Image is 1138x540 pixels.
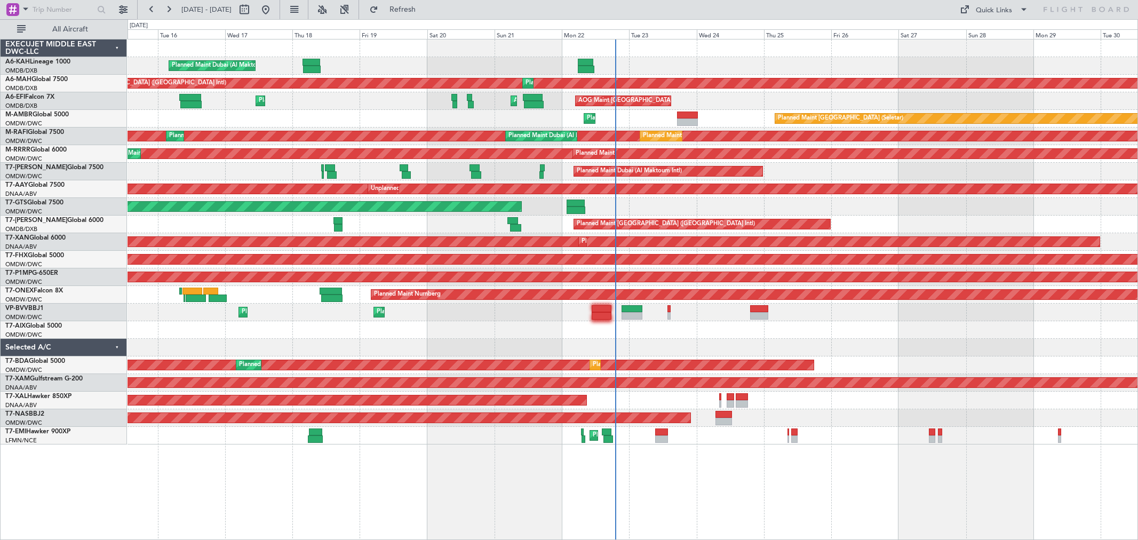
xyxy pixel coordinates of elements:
div: Thu 18 [292,29,360,39]
a: VP-BVVBBJ1 [5,305,44,312]
div: Sun 28 [966,29,1033,39]
div: Wed 24 [697,29,764,39]
div: Sun 21 [495,29,562,39]
span: M-RRRR [5,147,30,153]
a: OMDW/DWC [5,155,42,163]
span: VP-BVV [5,305,28,312]
div: Planned Maint Dubai (Al Maktoum Intl) [593,357,698,373]
input: Trip Number [33,2,94,18]
a: DNAA/ABV [5,401,37,409]
span: T7-ONEX [5,288,34,294]
div: Planned Maint Dubai (Al Maktoum Intl) [577,163,682,179]
a: A6-KAHLineage 1000 [5,59,70,65]
span: All Aircraft [28,26,113,33]
a: T7-XALHawker 850XP [5,393,71,400]
a: OMDW/DWC [5,260,42,268]
a: T7-GTSGlobal 7500 [5,200,63,206]
span: T7-EMI [5,428,26,435]
a: OMDB/DXB [5,67,37,75]
div: Planned Maint [GEOGRAPHIC_DATA] [593,427,695,443]
div: Planned Maint [GEOGRAPHIC_DATA] ([GEOGRAPHIC_DATA] Intl) [48,75,226,91]
div: Planned Maint Dubai (Al Maktoum Intl) [582,234,687,250]
a: DNAA/ABV [5,243,37,251]
div: Fri 26 [831,29,898,39]
span: T7-GTS [5,200,27,206]
a: T7-AIXGlobal 5000 [5,323,62,329]
span: A6-EFI [5,94,25,100]
a: OMDW/DWC [5,419,42,427]
div: Quick Links [976,5,1012,16]
span: Refresh [380,6,425,13]
span: T7-NAS [5,411,29,417]
a: OMDB/DXB [5,84,37,92]
span: A6-KAH [5,59,30,65]
a: T7-NASBBJ2 [5,411,44,417]
div: Mon 22 [562,29,629,39]
a: OMDB/DXB [5,225,37,233]
span: T7-XAN [5,235,29,241]
a: M-AMBRGlobal 5000 [5,112,69,118]
div: Planned Maint [GEOGRAPHIC_DATA] ([GEOGRAPHIC_DATA] Intl) [577,216,755,232]
a: T7-P1MPG-650ER [5,270,58,276]
a: M-RRRRGlobal 6000 [5,147,67,153]
div: Planned Maint Dubai (Al Maktoum Intl) [239,357,344,373]
div: Planned Maint Dubai (Al Maktoum Intl) [508,128,614,144]
a: OMDW/DWC [5,331,42,339]
a: OMDW/DWC [5,137,42,145]
a: T7-EMIHawker 900XP [5,428,70,435]
span: M-AMBR [5,112,33,118]
a: OMDW/DWC [5,172,42,180]
a: OMDW/DWC [5,296,42,304]
div: Sat 20 [427,29,495,39]
span: T7-XAM [5,376,30,382]
a: T7-BDAGlobal 5000 [5,358,65,364]
span: T7-P1MP [5,270,32,276]
button: Quick Links [954,1,1033,18]
div: Planned Maint [GEOGRAPHIC_DATA] ([GEOGRAPHIC_DATA]) [259,93,427,109]
div: Planned Maint Dubai (Al Maktoum Intl) [172,58,277,74]
button: Refresh [364,1,428,18]
span: T7-FHX [5,252,28,259]
a: T7-AAYGlobal 7500 [5,182,65,188]
div: Planned Maint Dubai (Al Maktoum Intl) [587,110,692,126]
a: T7-FHXGlobal 5000 [5,252,64,259]
span: [DATE] - [DATE] [181,5,232,14]
div: Wed 17 [225,29,292,39]
a: DNAA/ABV [5,190,37,198]
div: AOG Maint [GEOGRAPHIC_DATA] (Dubai Intl) [578,93,703,109]
div: Planned Maint Dubai (Al Maktoum Intl) [643,128,748,144]
span: T7-[PERSON_NAME] [5,164,67,171]
div: Planned Maint Dubai (Al Maktoum Intl) [377,304,482,320]
div: Fri 19 [360,29,427,39]
span: T7-[PERSON_NAME] [5,217,67,224]
div: Planned Maint [GEOGRAPHIC_DATA] ([GEOGRAPHIC_DATA] Intl) [526,75,704,91]
a: T7-XAMGulfstream G-200 [5,376,83,382]
span: A6-MAH [5,76,31,83]
div: Planned Maint Dubai (Al Maktoum Intl) [576,146,681,162]
a: T7-[PERSON_NAME]Global 7500 [5,164,104,171]
a: A6-MAHGlobal 7500 [5,76,68,83]
div: Planned Maint [GEOGRAPHIC_DATA] (Seletar) [778,110,903,126]
div: Unplanned Maint [GEOGRAPHIC_DATA] (Al Maktoum Intl) [371,181,529,197]
a: OMDW/DWC [5,120,42,128]
span: T7-BDA [5,358,29,364]
div: Tue 16 [158,29,225,39]
div: Tue 23 [629,29,696,39]
a: OMDW/DWC [5,278,42,286]
div: Planned Maint Nurnberg [374,287,441,303]
span: T7-AIX [5,323,26,329]
span: T7-AAY [5,182,28,188]
a: T7-ONEXFalcon 8X [5,288,63,294]
a: M-RAFIGlobal 7500 [5,129,64,136]
div: Mon 29 [1033,29,1101,39]
div: Thu 25 [764,29,831,39]
a: T7-[PERSON_NAME]Global 6000 [5,217,104,224]
div: Planned Maint Dubai (Al Maktoum Intl) [169,128,274,144]
div: [DATE] [130,21,148,30]
a: OMDW/DWC [5,313,42,321]
a: OMDW/DWC [5,366,42,374]
a: A6-EFIFalcon 7X [5,94,54,100]
div: AOG Maint [514,93,545,109]
div: Sat 27 [898,29,966,39]
a: OMDB/DXB [5,102,37,110]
